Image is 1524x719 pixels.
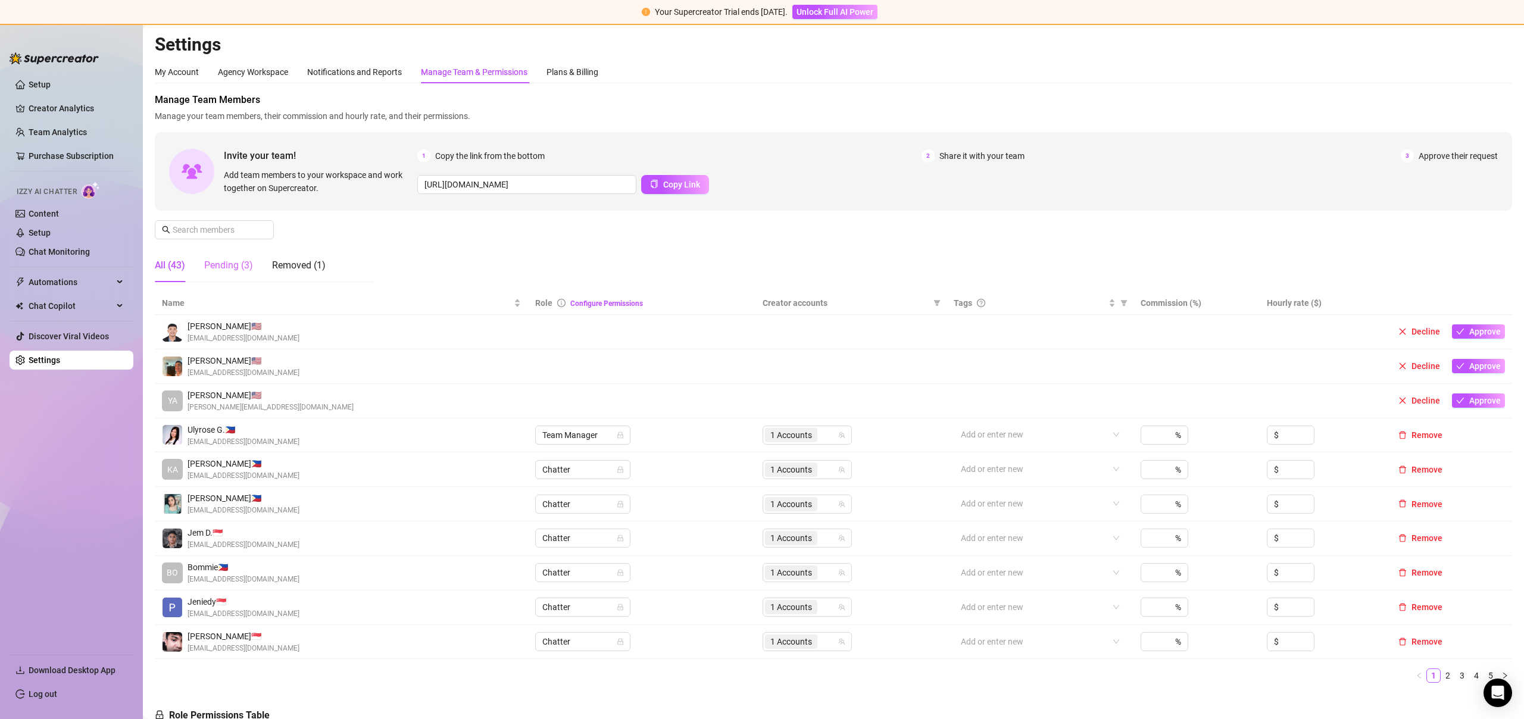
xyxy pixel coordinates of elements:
span: Unlock Full AI Power [797,7,873,17]
span: Remove [1411,465,1442,474]
button: Unlock Full AI Power [792,5,877,19]
button: Remove [1394,600,1447,614]
span: [PERSON_NAME] 🇺🇸 [188,389,354,402]
img: logo-BBDzfeDw.svg [10,52,99,64]
button: Remove [1394,634,1447,649]
span: Remove [1411,430,1442,440]
div: Removed (1) [272,258,326,273]
img: Jeniedy [163,598,182,617]
span: Download Desktop App [29,665,115,675]
div: Manage Team & Permissions [421,65,527,79]
a: Discover Viral Videos [29,332,109,341]
span: Automations [29,273,113,292]
span: lock [617,466,624,473]
span: Invite your team! [224,148,417,163]
span: Chatter [542,461,623,479]
span: lock [617,432,624,439]
span: Remove [1411,499,1442,509]
a: Unlock Full AI Power [792,7,877,17]
button: Approve [1452,393,1505,408]
img: AI Chatter [82,182,100,199]
a: 4 [1470,669,1483,682]
span: Chatter [542,633,623,651]
span: question-circle [977,299,985,307]
span: check [1456,327,1464,336]
span: 1 Accounts [770,566,812,579]
span: filter [931,294,943,312]
button: Approve [1452,324,1505,339]
span: download [15,665,25,675]
span: Jeniedy 🇸🇬 [188,595,299,608]
span: info-circle [557,299,566,307]
span: [EMAIL_ADDRESS][DOMAIN_NAME] [188,574,299,585]
h2: Settings [155,33,1512,56]
span: Tags [954,296,972,310]
span: KA [167,463,178,476]
span: [PERSON_NAME] 🇵🇭 [188,457,299,470]
span: [EMAIL_ADDRESS][DOMAIN_NAME] [188,367,299,379]
span: Decline [1411,327,1440,336]
span: [EMAIL_ADDRESS][DOMAIN_NAME] [188,643,299,654]
th: Commission (%) [1133,292,1260,315]
a: Chat Monitoring [29,247,90,257]
span: Approve [1469,396,1501,405]
span: Your Supercreator Trial ends [DATE]. [655,7,788,17]
a: 3 [1456,669,1469,682]
span: right [1501,672,1509,679]
span: search [162,226,170,234]
li: Next Page [1498,668,1512,683]
span: 3 [1401,149,1414,162]
span: [EMAIL_ADDRESS][DOMAIN_NAME] [188,333,299,344]
span: Chatter [542,529,623,547]
img: Jem Dolendo [163,529,182,548]
span: 1 Accounts [765,497,817,511]
span: [PERSON_NAME][EMAIL_ADDRESS][DOMAIN_NAME] [188,402,354,413]
button: Remove [1394,531,1447,545]
span: left [1416,672,1423,679]
span: Chatter [542,495,623,513]
span: 1 Accounts [770,635,812,648]
li: 4 [1469,668,1484,683]
a: 2 [1441,669,1454,682]
img: Ulyrose Garina [163,425,182,445]
span: 1 Accounts [765,600,817,614]
div: Plans & Billing [546,65,598,79]
span: Manage your team members, their commission and hourly rate, and their permissions. [155,110,1512,123]
span: close [1398,396,1407,405]
span: [EMAIL_ADDRESS][DOMAIN_NAME] [188,436,299,448]
span: lock [617,501,624,508]
span: Approve [1469,361,1501,371]
span: BO [167,566,178,579]
div: My Account [155,65,199,79]
span: Izzy AI Chatter [17,186,77,198]
span: exclamation-circle [642,8,650,16]
span: delete [1398,603,1407,611]
a: Purchase Subscription [29,146,124,165]
span: 1 Accounts [765,634,817,649]
span: Decline [1411,396,1440,405]
span: team [838,638,845,645]
span: Approve their request [1419,149,1498,162]
div: Pending (3) [204,258,253,273]
span: Ulyrose G. 🇵🇭 [188,423,299,436]
button: Copy Link [641,175,709,194]
th: Hourly rate ($) [1260,292,1386,315]
a: Setup [29,228,51,237]
span: filter [1120,299,1128,307]
span: copy [650,180,658,188]
button: Decline [1394,393,1445,408]
span: [PERSON_NAME] 🇺🇸 [188,320,299,333]
img: Janju Lopez [163,632,182,652]
span: lock [617,569,624,576]
button: Remove [1394,428,1447,442]
span: Copy Link [663,180,700,189]
span: Add team members to your workspace and work together on Supercreator. [224,168,413,195]
a: 5 [1484,669,1497,682]
span: Bommie 🇵🇭 [188,561,299,574]
a: Setup [29,80,51,89]
div: Agency Workspace [218,65,288,79]
span: [EMAIL_ADDRESS][DOMAIN_NAME] [188,505,299,516]
span: check [1456,396,1464,405]
span: lock [617,638,624,645]
span: 1 Accounts [765,462,817,477]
